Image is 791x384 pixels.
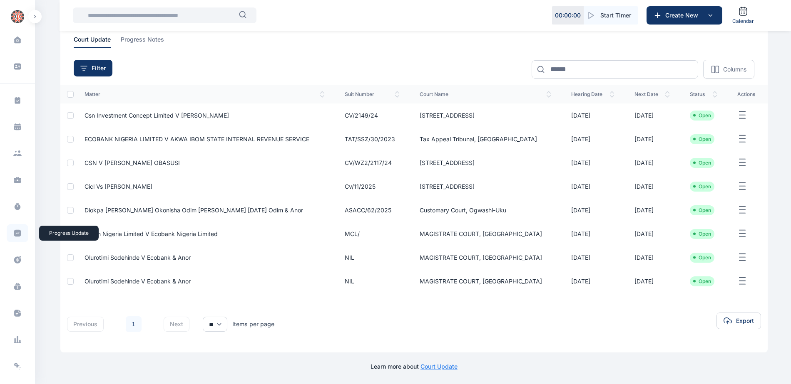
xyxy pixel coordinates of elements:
span: Start Timer [600,11,631,20]
td: NIL [335,269,410,293]
td: [STREET_ADDRESS] [410,103,561,127]
td: MCL/ [335,222,410,246]
span: Filter [92,64,106,72]
span: court name [420,91,551,98]
td: [DATE] [624,198,680,222]
button: Export [716,313,761,329]
li: Open [693,231,711,237]
button: Columns [703,60,754,79]
span: Export [736,317,754,325]
span: suit number [345,91,400,98]
td: NIL [335,246,410,269]
a: Csn Investment Concept Limited V [PERSON_NAME] [85,112,229,119]
td: TAT/SSZ/30/2023 [335,127,410,151]
td: [DATE] [561,103,624,127]
td: [DATE] [624,222,680,246]
button: Filter [74,60,112,76]
td: [DATE] [561,269,624,293]
span: status [690,91,717,98]
td: MAGISTRATE COURT, [GEOGRAPHIC_DATA] [410,246,561,269]
a: court update [74,35,121,48]
td: [DATE] [624,269,680,293]
span: hearing date [571,91,614,98]
a: Calendar [729,3,757,28]
li: 上一页 [110,318,122,330]
button: Start Timer [584,6,638,25]
li: Open [693,160,711,166]
td: [DATE] [624,103,680,127]
td: CV/2149/24 [335,103,410,127]
li: Open [693,183,711,190]
div: Items per page [232,320,274,328]
li: 1 [125,316,142,332]
td: [DATE] [624,246,680,269]
td: Customary Court, Ogwashi-Uku [410,198,561,222]
td: [DATE] [561,151,624,175]
span: matter [85,91,325,98]
li: 下一页 [145,318,157,330]
td: [DATE] [561,175,624,198]
td: [DATE] [561,127,624,151]
span: court update [74,35,111,48]
td: [DATE] [624,175,680,198]
button: Create New [647,6,722,25]
td: [DATE] [624,151,680,175]
td: [STREET_ADDRESS] [410,175,561,198]
td: [DATE] [561,222,624,246]
a: Cicl Vs [PERSON_NAME] [85,183,152,190]
button: previous [67,317,104,332]
a: ECOBANK NIGERIA LIMITED V AKWA IBOM STATE INTERNAL REVENUE SERVICE [85,135,309,143]
td: [DATE] [561,198,624,222]
a: progress notes [121,35,174,48]
p: Learn more about [371,362,458,371]
li: Open [693,254,711,261]
td: [STREET_ADDRESS] [410,151,561,175]
a: 1 [126,316,142,332]
li: Open [693,278,711,285]
span: next date [634,91,670,98]
td: [DATE] [624,127,680,151]
td: MAGISTRATE COURT, [GEOGRAPHIC_DATA] [410,269,561,293]
a: Olurotimi Sodehinde V Ecobank & Anor [85,278,191,285]
p: 00 : 00 : 00 [555,11,581,20]
span: Calendar [732,18,754,25]
button: next [164,317,189,332]
td: Tax Appeal Tribunal, [GEOGRAPHIC_DATA] [410,127,561,151]
li: Open [693,207,711,214]
a: Olurotimi Sodehinde V Ecobank & Anor [85,254,191,261]
span: actions [737,91,758,98]
td: MAGISTRATE COURT, [GEOGRAPHIC_DATA] [410,222,561,246]
li: Open [693,112,711,119]
td: CV/WZ2/2117/24 [335,151,410,175]
a: Court Update [420,363,458,370]
td: ASACC/62/2025 [335,198,410,222]
a: Diokpa [PERSON_NAME] Okonisha Odim [PERSON_NAME] [DATE] Odim & Anor [85,207,303,214]
a: CSN V [PERSON_NAME] OBASUSI [85,159,180,166]
p: Columns [723,65,746,74]
li: Open [693,136,711,143]
td: cv/11/2025 [335,175,410,198]
span: progress notes [121,35,164,48]
a: Akron Nigeria Limited v Ecobank Nigeria Limited [85,230,218,237]
td: [DATE] [561,246,624,269]
span: Create New [662,11,705,20]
